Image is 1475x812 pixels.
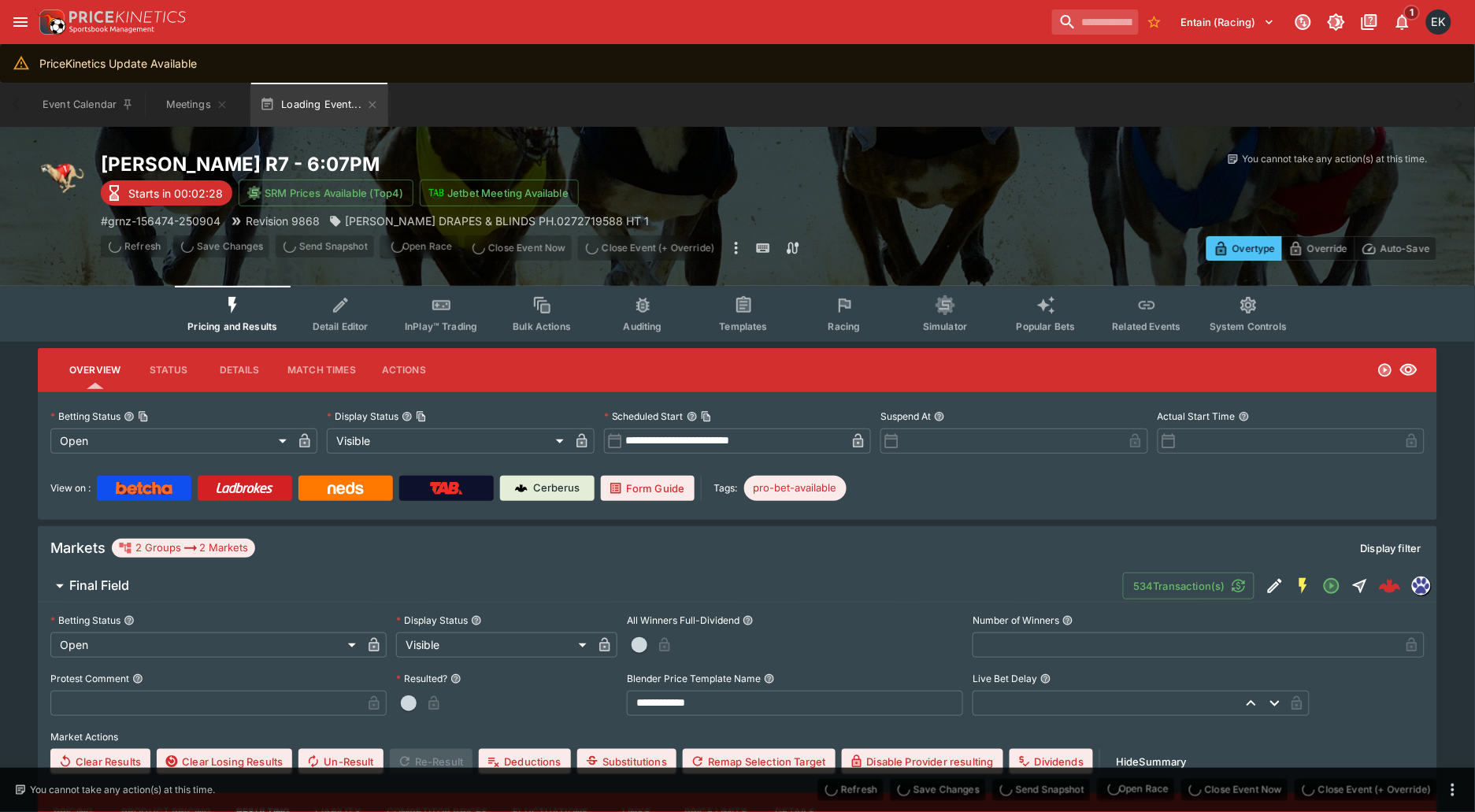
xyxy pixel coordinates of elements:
[1412,577,1431,595] div: grnz
[396,632,592,658] div: Visible
[720,321,768,332] span: Templates
[1346,572,1374,600] button: Straight
[701,411,712,422] button: Copy To Clipboard
[396,672,447,685] p: Resulted?
[1307,240,1347,257] p: Override
[390,749,473,774] span: Re-Result
[50,428,292,454] div: Open
[1123,573,1254,599] button: 534Transaction(s)
[38,570,1123,602] button: Final Field
[1379,575,1401,597] div: 2733fa0f-e176-4028-9190-0e0dba28819a
[1142,9,1167,35] button: No Bookmarks
[727,235,746,261] button: more
[744,476,847,501] div: Betting Target: cerberus
[50,672,129,685] p: Protest Comment
[1239,411,1250,422] button: Actual Start Time
[39,49,197,78] div: PriceKinetics Update Available
[329,213,649,229] div: STEVE ANNGOW DRAPES & BLINDS PH.0272719588 HT 1
[1052,9,1139,35] input: search
[138,411,149,422] button: Copy To Clipboard
[515,482,528,495] img: Cerberus
[1281,236,1355,261] button: Override
[1377,362,1393,378] svg: Open
[57,351,133,389] button: Overview
[923,321,967,332] span: Simulator
[69,26,154,33] img: Sportsbook Management
[973,672,1037,685] p: Live Bet Delay
[687,411,698,422] button: Scheduled StartCopy To Clipboard
[124,615,135,626] button: Betting Status
[627,672,761,685] p: Blender Price Template Name
[69,577,129,594] h6: Final Field
[828,321,861,332] span: Racing
[313,321,369,332] span: Detail Editor
[132,673,143,684] button: Protest Comment
[842,749,1003,774] button: Disable Provider resulting
[973,614,1059,627] p: Number of Winners
[428,185,444,201] img: jetbet-logo.svg
[1289,8,1317,36] button: Connected to PK
[38,152,88,202] img: greyhound_racing.png
[128,185,223,202] p: Starts in 00:02:28
[934,411,945,422] button: Suspend At
[1380,240,1430,257] p: Auto-Save
[627,614,739,627] p: All Winners Full-Dividend
[880,410,931,423] p: Suspend At
[1413,577,1430,595] img: grnz
[1289,572,1317,600] button: SGM Enabled
[1010,749,1093,774] button: Dividends
[239,180,413,206] button: SRM Prices Available (Top4)
[1158,410,1236,423] p: Actual Start Time
[743,615,754,626] button: All Winners Full-Dividend
[500,476,595,501] a: Cerberus
[764,673,775,684] button: Blender Price Template Name
[50,410,120,423] p: Betting Status
[534,480,580,496] p: Cerberus
[479,749,571,774] button: Deductions
[1232,240,1275,257] p: Overtype
[683,749,836,774] button: Remap Selection Target
[157,749,292,774] button: Clear Losing Results
[35,6,66,38] img: PriceKinetics Logo
[328,482,363,495] img: Neds
[1322,577,1341,595] svg: Open
[124,411,135,422] button: Betting StatusCopy To Clipboard
[396,614,468,627] p: Display Status
[1443,780,1462,799] button: more
[420,180,579,206] button: Jetbet Meeting Available
[1206,236,1282,261] button: Overtype
[30,783,215,797] p: You cannot take any action(s) at this time.
[1355,236,1437,261] button: Auto-Save
[471,615,482,626] button: Display Status
[50,749,150,774] button: Clear Results
[250,83,388,127] button: Loading Event...
[118,539,249,558] div: 2 Groups 2 Markets
[513,321,571,332] span: Bulk Actions
[1017,321,1076,332] span: Popular Bets
[1421,5,1456,39] button: Emily Kim
[1379,575,1401,597] img: logo-cerberus--red.svg
[1388,8,1417,36] button: Notifications
[1113,321,1181,332] span: Related Events
[69,11,186,23] img: PriceKinetics
[246,213,320,229] p: Revision 9868
[430,482,463,495] img: TabNZ
[298,749,383,774] button: Un-Result
[327,410,398,423] p: Display Status
[6,8,35,36] button: open drawer
[101,213,221,229] p: Copy To Clipboard
[1243,152,1428,166] p: You cannot take any action(s) at this time.
[1317,572,1346,600] button: Open
[604,410,684,423] p: Scheduled Start
[1261,572,1289,600] button: Edit Detail
[1062,615,1073,626] button: Number of Winners
[1374,570,1406,602] a: 2733fa0f-e176-4028-9190-0e0dba28819a
[50,614,120,627] p: Betting Status
[50,725,1425,749] label: Market Actions
[1172,9,1284,35] button: Select Tenant
[744,480,847,496] span: pro-bet-available
[1097,778,1175,800] div: split button
[175,286,1299,342] div: Event type filters
[624,321,662,332] span: Auditing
